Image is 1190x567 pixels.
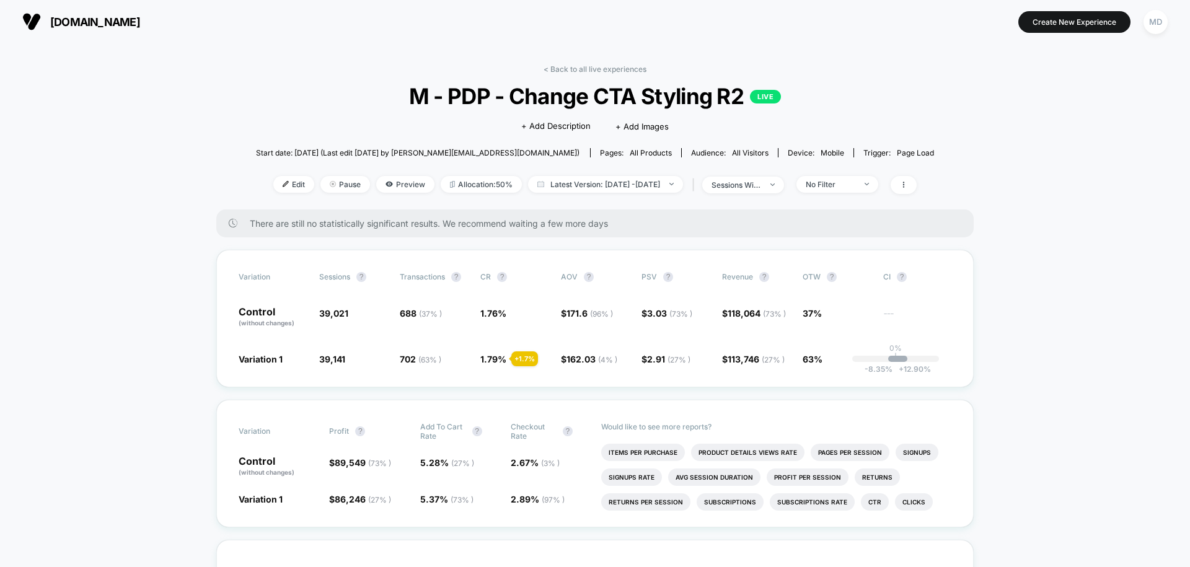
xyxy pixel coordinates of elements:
[689,176,702,194] span: |
[329,457,391,468] span: $
[451,272,461,282] button: ?
[895,493,933,511] li: Clicks
[528,176,683,193] span: Latest Version: [DATE] - [DATE]
[19,12,144,32] button: [DOMAIN_NAME]
[897,272,907,282] button: ?
[239,494,283,504] span: Variation 1
[356,272,366,282] button: ?
[697,493,764,511] li: Subscriptions
[641,308,692,319] span: $
[256,148,580,157] span: Start date: [DATE] (Last edit [DATE] by [PERSON_NAME][EMAIL_ADDRESS][DOMAIN_NAME])
[615,121,669,131] span: + Add Images
[894,353,897,362] p: |
[418,355,441,364] span: ( 63 % )
[511,494,565,504] span: 2.89 %
[896,444,938,461] li: Signups
[827,272,837,282] button: ?
[883,272,951,282] span: CI
[691,148,769,157] div: Audience:
[250,218,949,229] span: There are still no statistically significant results. We recommend waiting a few more days
[419,309,442,319] span: ( 37 % )
[542,495,565,504] span: ( 97 % )
[861,493,889,511] li: Ctr
[368,495,391,504] span: ( 27 % )
[669,183,674,185] img: end
[400,354,441,364] span: 702
[722,354,785,364] span: $
[480,272,491,281] span: CR
[22,12,41,31] img: Visually logo
[855,468,900,486] li: Returns
[883,310,951,328] span: ---
[329,426,349,436] span: Profit
[537,181,544,187] img: calendar
[497,272,507,282] button: ?
[770,493,855,511] li: Subscriptions Rate
[863,148,934,157] div: Trigger:
[767,468,848,486] li: Profit Per Session
[566,354,617,364] span: 162.03
[239,422,307,441] span: Variation
[647,308,692,319] span: 3.03
[420,494,474,504] span: 5.37 %
[511,422,557,441] span: Checkout Rate
[601,444,685,461] li: Items Per Purchase
[273,176,314,193] span: Edit
[368,459,391,468] span: ( 73 % )
[450,181,455,188] img: rebalance
[480,308,506,319] span: 1.76 %
[541,459,560,468] span: ( 3 % )
[50,15,140,29] span: [DOMAIN_NAME]
[472,426,482,436] button: ?
[544,64,646,74] a: < Back to all live experiences
[803,354,822,364] span: 63%
[1018,11,1130,33] button: Create New Experience
[584,272,594,282] button: ?
[239,456,317,477] p: Control
[762,355,785,364] span: ( 27 % )
[511,351,538,366] div: + 1.7 %
[239,272,307,282] span: Variation
[420,457,474,468] span: 5.28 %
[811,444,889,461] li: Pages Per Session
[561,354,617,364] span: $
[601,422,951,431] p: Would like to see more reports?
[566,308,613,319] span: 171.6
[561,272,578,281] span: AOV
[319,308,348,319] span: 39,021
[289,83,900,109] span: M - PDP - Change CTA Styling R2
[1140,9,1171,35] button: MD
[601,468,662,486] li: Signups Rate
[239,319,294,327] span: (without changes)
[598,355,617,364] span: ( 4 % )
[722,272,753,281] span: Revenue
[669,309,692,319] span: ( 73 % )
[899,364,904,374] span: +
[712,180,761,190] div: sessions with impression
[641,272,657,281] span: PSV
[600,148,672,157] div: Pages:
[441,176,522,193] span: Allocation: 50%
[647,354,690,364] span: 2.91
[590,309,613,319] span: ( 96 % )
[239,354,283,364] span: Variation 1
[728,354,785,364] span: 113,746
[750,90,781,103] p: LIVE
[668,468,760,486] li: Avg Session Duration
[451,495,474,504] span: ( 73 % )
[722,308,786,319] span: $
[451,459,474,468] span: ( 27 % )
[283,181,289,187] img: edit
[728,308,786,319] span: 118,064
[759,272,769,282] button: ?
[892,364,931,374] span: 12.90 %
[806,180,855,189] div: No Filter
[561,308,613,319] span: $
[335,494,391,504] span: 86,246
[319,272,350,281] span: Sessions
[668,355,690,364] span: ( 27 % )
[329,494,391,504] span: $
[803,272,871,282] span: OTW
[400,272,445,281] span: Transactions
[821,148,844,157] span: mobile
